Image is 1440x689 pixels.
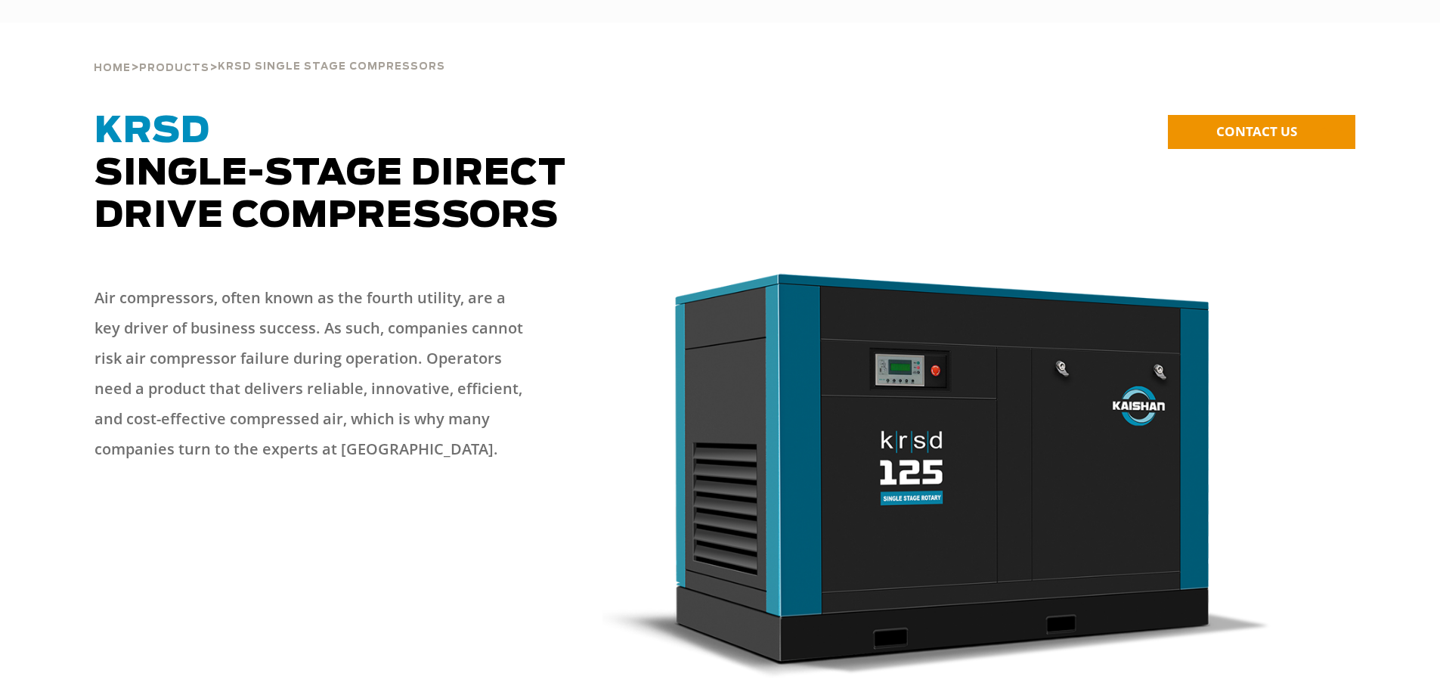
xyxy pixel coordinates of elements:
[1168,115,1355,149] a: CONTACT US
[1216,123,1297,140] span: CONTACT US
[94,23,445,80] div: > >
[602,268,1272,678] img: krsd125
[218,62,445,72] span: krsd single stage compressors
[139,61,209,74] a: Products
[94,113,210,150] span: KRSD
[94,113,566,234] span: Single-Stage Direct Drive Compressors
[94,283,533,464] p: Air compressors, often known as the fourth utility, are a key driver of business success. As such...
[94,64,131,73] span: Home
[94,61,131,74] a: Home
[139,64,209,73] span: Products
